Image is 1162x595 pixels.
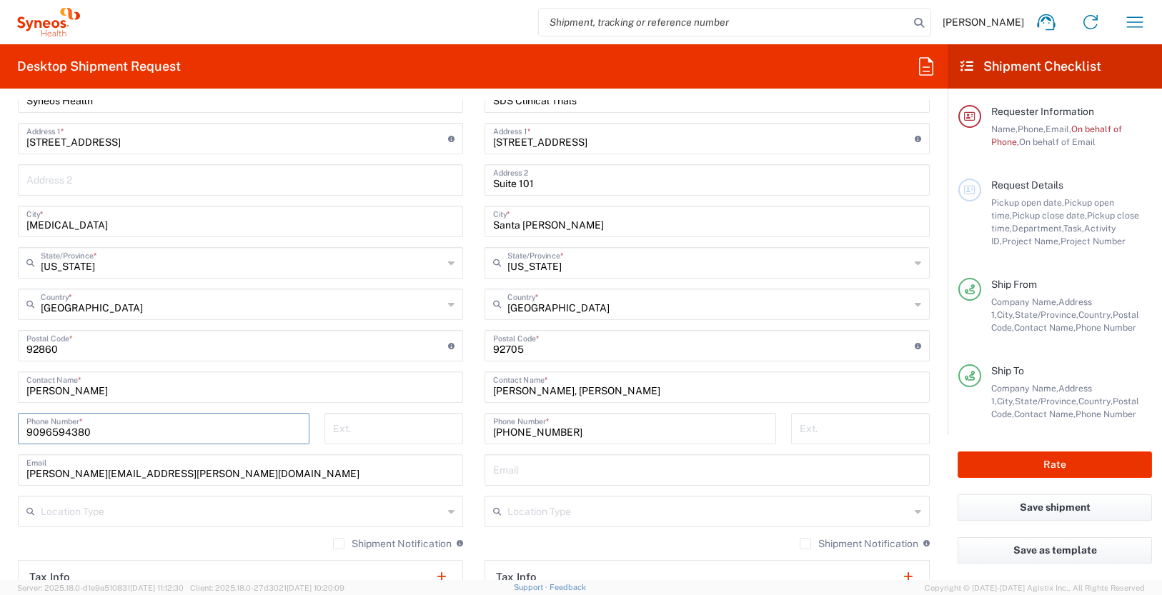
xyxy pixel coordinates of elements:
span: Task, [1063,223,1084,234]
a: Support [514,583,550,591]
span: Name, [991,124,1018,134]
h2: Tax Info [29,570,70,584]
h2: Desktop Shipment Request [17,58,181,75]
span: Pickup open date, [991,197,1064,208]
span: [DATE] 10:20:09 [287,584,344,592]
span: Project Name, [1002,236,1061,246]
span: Country, [1078,396,1113,406]
span: Country, [1078,309,1113,320]
span: Department, [1012,223,1063,234]
button: Save as template [958,537,1152,564]
span: Server: 2025.18.0-d1e9a510831 [17,584,184,592]
span: Phone Number [1076,409,1136,419]
button: Rate [958,451,1152,478]
span: Phone Number [1076,322,1136,333]
span: Client: 2025.18.0-27d3021 [190,584,344,592]
h2: Shipment Checklist [960,58,1101,75]
span: Company Name, [991,383,1058,394]
span: [PERSON_NAME] [943,16,1024,29]
span: Project Number [1061,236,1126,246]
span: Requester Information [991,106,1094,117]
span: State/Province, [1015,309,1078,320]
span: Pickup close date, [1012,210,1087,221]
span: [DATE] 11:12:30 [130,584,184,592]
span: Phone, [1018,124,1046,134]
span: City, [997,396,1015,406]
span: City, [997,309,1015,320]
span: Ship From [991,279,1037,290]
label: Shipment Notification [333,538,452,549]
span: Request Details [991,179,1063,191]
span: Contact Name, [1014,322,1076,333]
span: Contact Name, [1014,409,1076,419]
span: Copyright © [DATE]-[DATE] Agistix Inc., All Rights Reserved [925,581,1145,594]
span: State/Province, [1015,396,1078,406]
span: On behalf of Email [1019,136,1096,147]
input: Shipment, tracking or reference number [539,9,909,36]
h2: Tax Info [496,570,537,584]
a: Feedback [550,583,586,591]
label: Shipment Notification [800,538,918,549]
button: Save shipment [958,494,1152,521]
span: Email, [1046,124,1071,134]
span: Ship To [991,365,1024,376]
span: Company Name, [991,296,1058,307]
